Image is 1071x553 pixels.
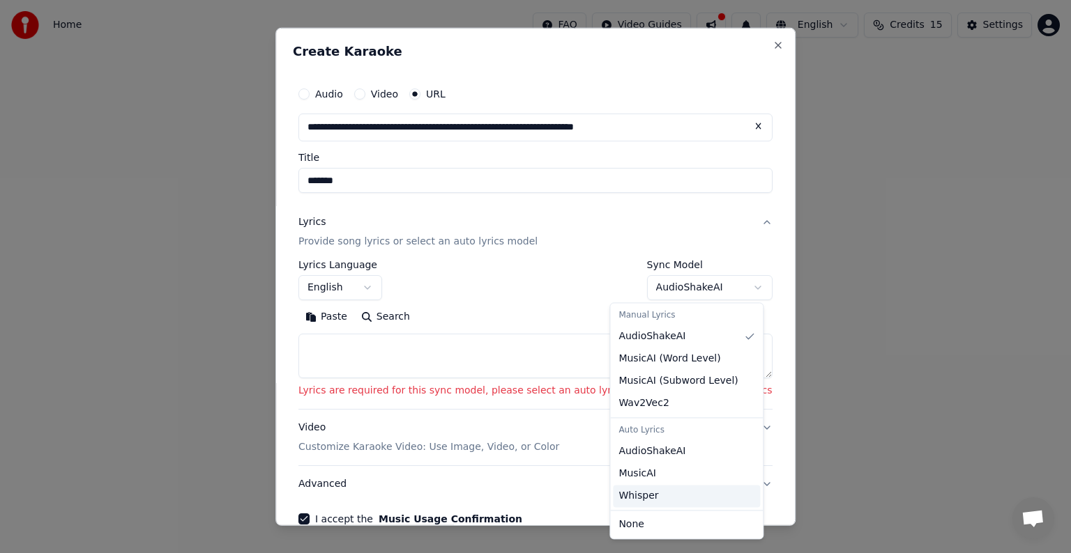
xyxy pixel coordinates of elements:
span: None [618,517,644,531]
span: MusicAI ( Word Level ) [618,352,720,366]
span: Wav2Vec2 [618,396,669,410]
div: Auto Lyrics [613,421,760,440]
span: Whisper [618,489,658,503]
span: MusicAI ( Subword Level ) [618,374,738,388]
span: MusicAI [618,467,656,481]
span: AudioShakeAI [618,329,685,343]
span: AudioShakeAI [618,444,685,458]
div: Manual Lyrics [613,306,760,325]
